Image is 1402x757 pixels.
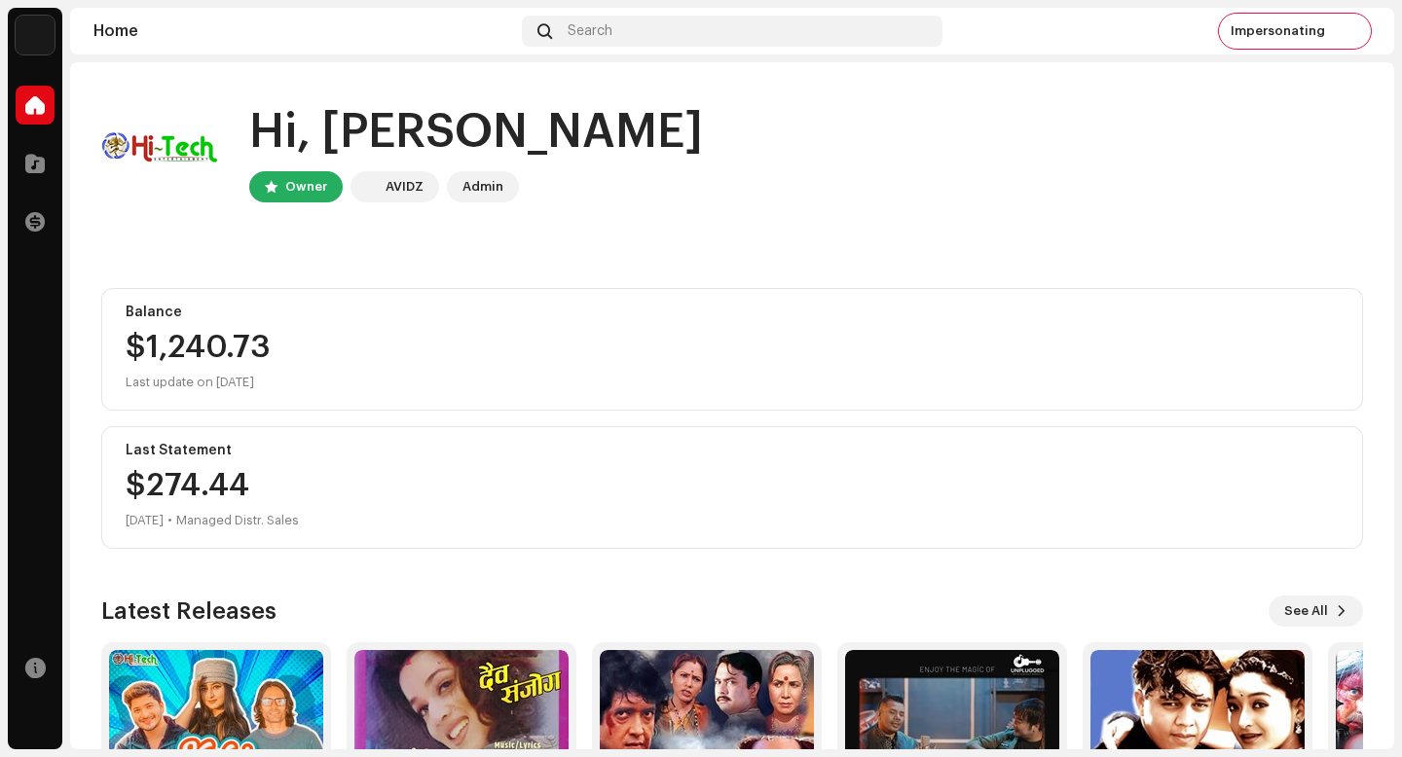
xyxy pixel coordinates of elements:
span: See All [1284,592,1328,631]
re-o-card-value: Balance [101,288,1363,411]
img: f6b83e16-e947-4fc9-9cc2-434e4cbb8497 [101,93,218,210]
div: Managed Distr. Sales [176,509,299,532]
button: See All [1269,595,1363,627]
div: Last update on [DATE] [126,371,1339,394]
img: 10d72f0b-d06a-424f-aeaa-9c9f537e57b6 [354,175,378,198]
div: Owner [285,175,327,198]
div: AVIDZ [386,175,424,198]
span: Impersonating [1231,23,1325,39]
div: Home [93,23,514,39]
span: Search [568,23,612,39]
div: [DATE] [126,509,164,532]
img: f6b83e16-e947-4fc9-9cc2-434e4cbb8497 [1337,16,1368,47]
h3: Latest Releases [101,595,277,627]
div: Last Statement [126,443,1339,458]
img: 10d72f0b-d06a-424f-aeaa-9c9f537e57b6 [16,16,55,54]
div: • [167,509,172,532]
div: Balance [126,305,1339,320]
re-o-card-value: Last Statement [101,426,1363,549]
div: Admin [462,175,503,198]
div: Hi, [PERSON_NAME] [249,101,703,163]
